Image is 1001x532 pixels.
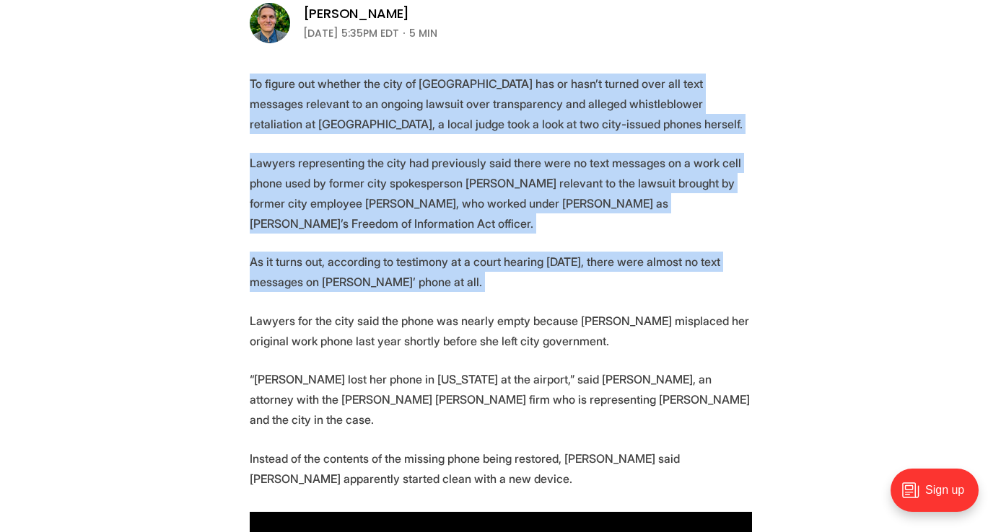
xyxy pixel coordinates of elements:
img: Graham Moomaw [250,3,290,43]
p: “[PERSON_NAME] lost her phone in [US_STATE] at the airport,” said [PERSON_NAME], an attorney with... [250,369,752,430]
a: [PERSON_NAME] [303,5,410,22]
p: Lawyers representing the city had previously said there were no text messages on a work cell phon... [250,153,752,234]
p: Lawyers for the city said the phone was nearly empty because [PERSON_NAME] misplaced her original... [250,311,752,351]
time: [DATE] 5:35PM EDT [303,25,399,42]
span: 5 min [409,25,437,42]
iframe: portal-trigger [878,461,1001,532]
p: Instead of the contents of the missing phone being restored, [PERSON_NAME] said [PERSON_NAME] app... [250,448,752,489]
p: To figure out whether the city of [GEOGRAPHIC_DATA] has or hasn’t turned over all text messages r... [250,74,752,134]
p: As it turns out, according to testimony at a court hearing [DATE], there were almost no text mess... [250,252,752,292]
